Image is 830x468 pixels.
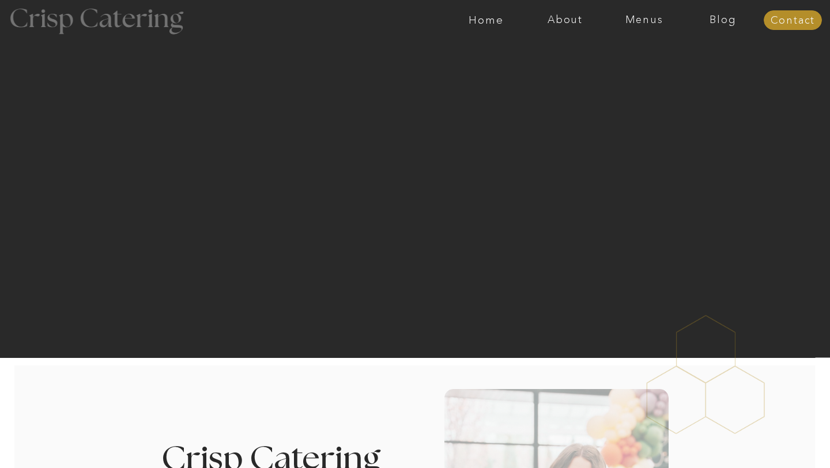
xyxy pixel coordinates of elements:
[605,14,684,26] a: Menus
[526,14,605,26] a: About
[447,14,526,26] a: Home
[684,14,763,26] a: Blog
[764,15,822,27] a: Contact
